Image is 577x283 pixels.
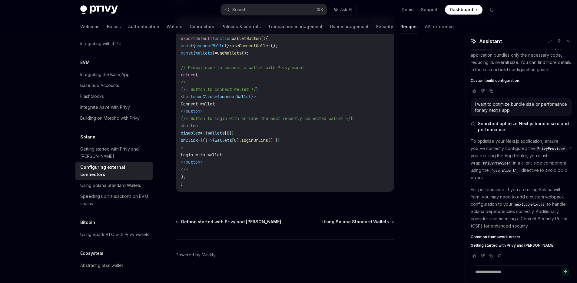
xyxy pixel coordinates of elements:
span: > [254,94,256,99]
span: < [181,123,183,128]
div: Base Sub Accounts [80,82,119,89]
a: Using Spark BTC with Privy wallets [75,229,153,240]
span: button [186,108,200,114]
span: > [200,108,203,114]
a: Integrating the Base App [75,69,153,80]
span: </> [181,167,188,172]
span: } [181,181,183,187]
a: Base Sub Accounts [75,80,153,91]
span: = [198,138,200,143]
button: Ask AI [330,4,356,15]
a: Getting started with Privy and [PERSON_NAME] [471,243,572,248]
span: { [193,50,195,56]
span: } [278,138,280,143]
span: < [181,94,183,99]
a: Security [376,19,393,34]
div: Getting started with Privy and [PERSON_NAME] [80,145,149,160]
p: Additionally, you should configure your to use . These steps help ensure that your application bu... [471,30,572,73]
a: API reference [425,19,454,34]
a: Using Solana Standard Wallets [322,219,393,225]
span: disabled [181,130,200,136]
a: Transaction management [268,19,323,34]
button: Toggle dark mode [487,5,497,15]
a: Getting started with Privy and [PERSON_NAME] [176,219,281,225]
span: connectWallet [220,94,251,99]
span: next.config.js [515,202,545,207]
span: () [203,138,207,143]
a: Configuring external connectors [75,162,153,180]
span: ); [181,174,186,179]
a: Powered by Mintlify [176,252,216,258]
a: Demo [402,7,414,13]
span: > [200,159,203,165]
a: Speeding up transactions on EVM chains [75,191,153,209]
span: } [251,94,254,99]
a: Building on Morpho with Privy [75,113,153,124]
img: dark logo [80,5,118,14]
p: For performance, if you are using Solana with Yarn, you may need to add a custom webpack configur... [471,186,572,230]
span: useConnectWallet [232,43,270,48]
span: return [181,72,195,78]
span: ( [195,72,198,78]
span: } [227,43,229,48]
a: Custom build configuration [471,78,572,83]
span: 'use client'; [491,168,519,173]
span: default [195,36,212,41]
span: { [181,87,183,92]
span: Connect wallet [181,101,215,107]
span: <> [181,79,186,85]
span: Login with wallet [181,152,222,158]
span: } [350,116,353,121]
button: Send message [562,268,569,275]
a: Recipes [400,19,418,34]
a: Using Solana Standard Wallets [75,180,153,191]
div: Abstract global wallet [80,262,123,269]
span: // Prompt user to connect a wallet with Privy modal [181,65,304,70]
span: = [215,50,217,56]
h5: Solana [80,133,95,141]
a: Abstract global wallet [75,260,153,271]
span: => [207,138,212,143]
div: Using Solana Standard Wallets [80,182,141,189]
a: Basics [107,19,121,34]
span: loginOrLink [241,138,268,143]
a: Welcome [80,19,100,34]
p: To optimize your Next.js application, ensure you've correctly configured the . If you're using th... [471,138,572,181]
div: Using Spark BTC with Privy wallets [80,231,149,238]
span: () [261,36,266,41]
span: } [256,87,258,92]
span: } [212,50,215,56]
div: Search... [232,6,249,13]
a: Integrate Aave with Privy [75,102,153,113]
span: useWallets [217,50,241,56]
button: Searched optimize Next.js bundle size and performance [471,121,572,133]
span: ]. [237,138,241,143]
span: PrivyProvider [483,161,511,166]
span: const [181,50,193,56]
span: wallets [215,138,232,143]
span: = [229,43,232,48]
a: Wallets [167,19,182,34]
span: /* Button to connect wallet */ [183,87,256,92]
span: (); [241,50,249,56]
span: onClick [198,94,215,99]
span: 0 [234,138,237,143]
span: = [215,94,217,99]
span: { [203,130,205,136]
span: WalletButton [232,36,261,41]
span: Common framework errors [471,235,520,239]
span: "moduleResolution": "Bundler" [471,38,567,51]
span: Getting started with Privy and [PERSON_NAME] [471,243,555,248]
a: Connectors [190,19,214,34]
a: User management [330,19,369,34]
div: Integrating with tRPC [80,40,121,47]
span: /* Button to login with or link the most recently connected wallet */ [183,116,350,121]
div: Configuring external connectors [80,164,149,178]
span: wallets [207,130,224,136]
span: (); [270,43,278,48]
span: [ [232,138,234,143]
span: </ [181,159,186,165]
div: Building on Morpho with Privy [80,115,140,122]
a: Policies & controls [221,19,261,34]
a: Authentication [128,19,159,34]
